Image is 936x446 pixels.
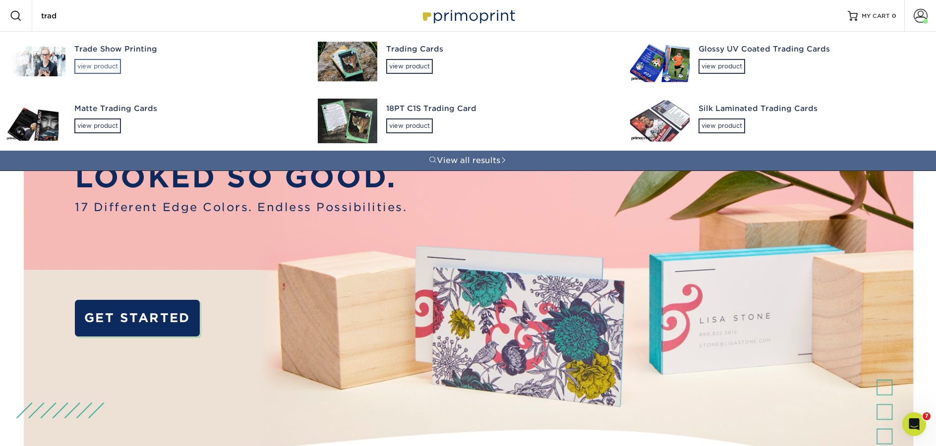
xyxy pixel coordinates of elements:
div: view product [386,59,433,74]
div: view product [699,118,745,133]
img: Matte Trading Cards [6,101,65,141]
a: Glossy UV Coated Trading Cardsview product [624,32,936,91]
a: GET STARTED [75,300,200,337]
img: 18PT C1S Trading Card [318,99,377,143]
input: SEARCH PRODUCTS..... [40,10,137,22]
a: Trading Cardsview product [312,32,624,91]
div: Matte Trading Cards [74,103,300,114]
div: Trade Show Printing [74,44,300,55]
span: 7 [923,412,931,420]
a: 18PT C1S Trading Cardview product [312,91,624,151]
div: Glossy UV Coated Trading Cards [699,44,924,55]
img: Trade Show Printing [6,47,65,76]
span: 0 [892,12,896,19]
span: MY CART [862,12,890,20]
a: Silk Laminated Trading Cardsview product [624,91,936,151]
div: Trading Cards [386,44,612,55]
span: 17 Different Edge Colors. Endless Possibilities. [75,199,407,216]
img: Silk Laminated Trading Cards [630,100,690,141]
div: view product [74,118,121,133]
img: Glossy UV Coated Trading Cards [630,41,690,82]
div: 18PT C1S Trading Card [386,103,612,114]
iframe: Intercom live chat [902,412,926,436]
div: view product [386,118,433,133]
p: LOOKED SO GOOD. [75,157,407,199]
img: Primoprint [418,5,518,26]
div: Silk Laminated Trading Cards [699,103,924,114]
div: view product [699,59,745,74]
img: Trading Cards [318,42,377,81]
div: view product [74,59,121,74]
